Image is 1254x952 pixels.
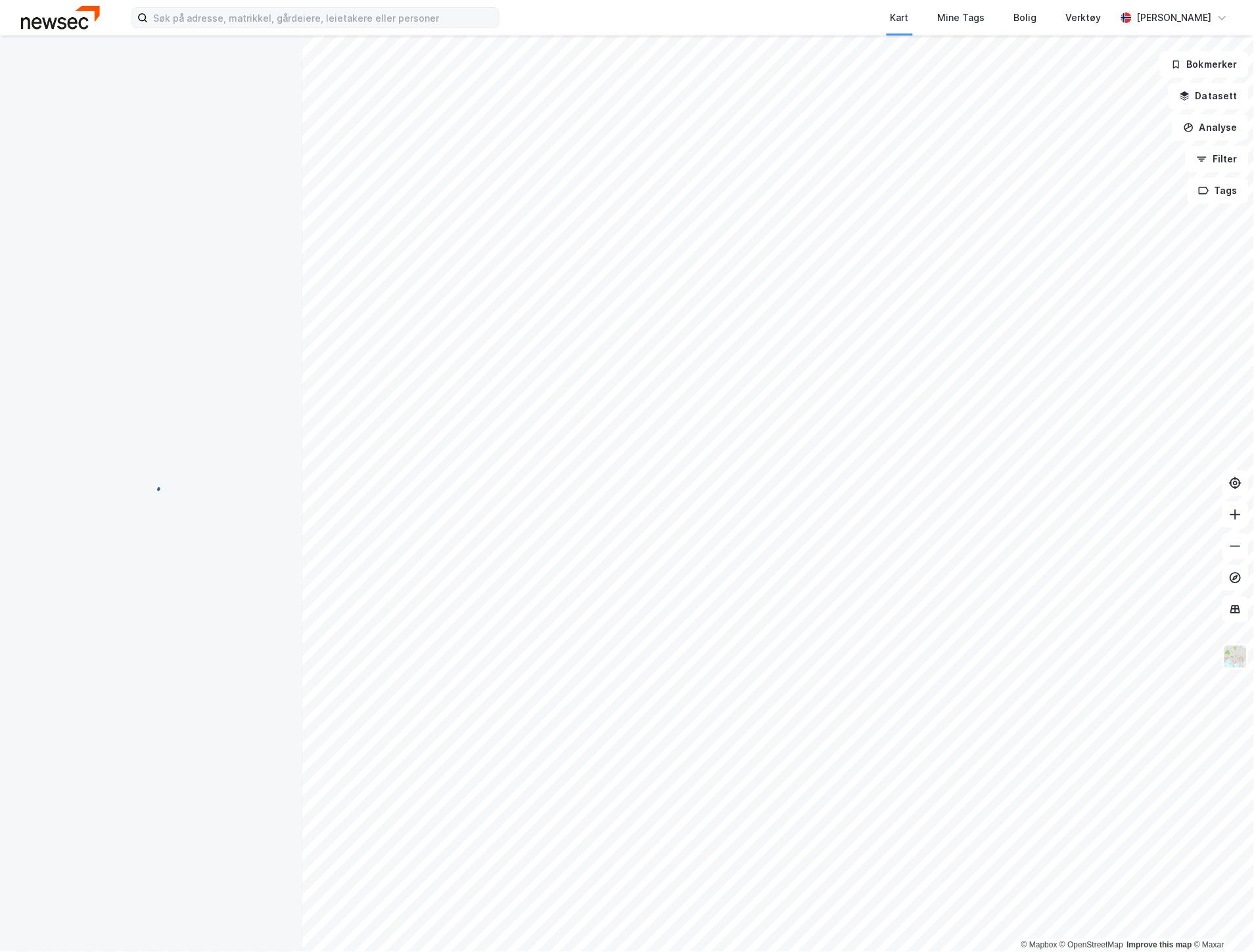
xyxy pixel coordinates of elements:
div: Verktøy [1066,10,1102,26]
input: Søk på adresse, matrikkel, gårdeiere, leietakere eller personer [148,8,499,28]
div: Kontrollprogram for chat [1188,889,1254,952]
img: newsec-logo.f6e21ccffca1b3a03d2d.png [21,6,100,29]
a: Improve this map [1127,941,1192,950]
a: Mapbox [1021,941,1057,950]
button: Filter [1186,146,1249,172]
button: Analyse [1173,114,1249,141]
img: Z [1223,644,1248,669]
img: spinner.a6d8c91a73a9ac5275cf975e30b51cfb.svg [141,475,162,496]
div: Bolig [1014,10,1037,26]
div: Kart [891,10,909,26]
button: Bokmerker [1160,51,1249,78]
div: Mine Tags [938,10,985,26]
button: Tags [1188,178,1249,204]
a: OpenStreetMap [1060,941,1124,950]
iframe: Chat Widget [1188,889,1254,952]
button: Datasett [1169,83,1249,109]
div: [PERSON_NAME] [1137,10,1212,26]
